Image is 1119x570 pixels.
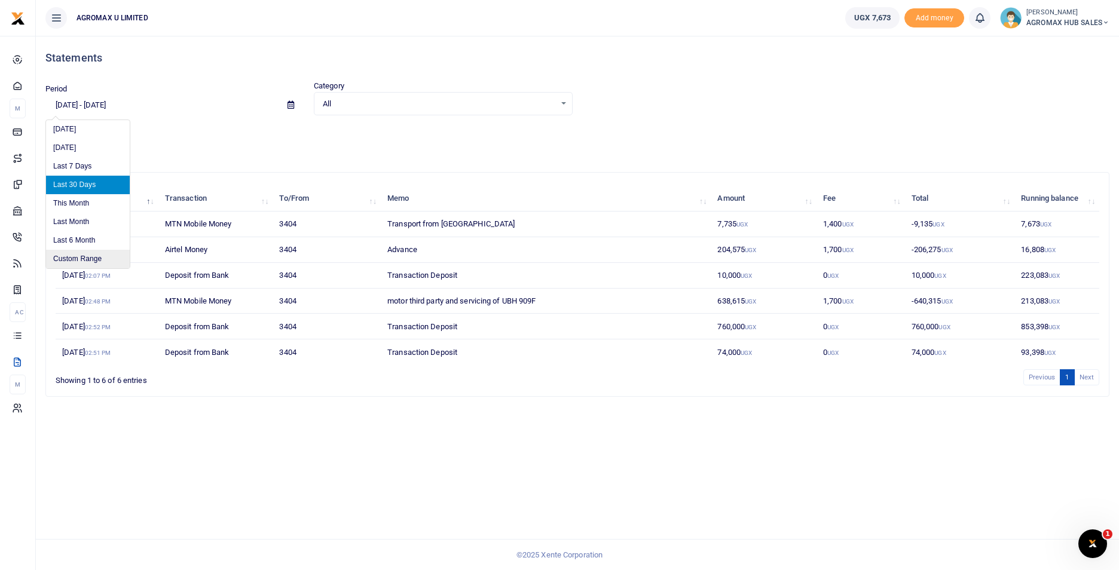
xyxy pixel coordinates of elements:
th: Memo: activate to sort column ascending [381,186,711,212]
li: Toup your wallet [904,8,964,28]
small: UGX [842,298,854,305]
td: 1,400 [817,212,905,237]
th: Fee: activate to sort column ascending [817,186,905,212]
small: UGX [938,324,950,330]
label: Category [314,80,344,92]
td: Transaction Deposit [381,314,711,339]
td: Deposit from Bank [158,314,273,339]
td: 1,700 [817,289,905,314]
small: UGX [934,272,946,279]
td: 1,700 [817,237,905,263]
td: 74,000 [905,339,1015,364]
small: UGX [741,350,752,356]
small: UGX [741,272,752,279]
td: [DATE] [56,339,158,364]
td: 10,000 [905,263,1015,289]
th: Transaction: activate to sort column ascending [158,186,273,212]
small: UGX [1040,221,1051,228]
small: UGX [842,221,854,228]
span: UGX 7,673 [854,12,891,24]
span: All [323,98,555,110]
a: logo-small logo-large logo-large [11,13,25,22]
li: Last 6 Month [46,231,130,250]
th: Running balance: activate to sort column ascending [1014,186,1099,212]
small: UGX [1044,350,1056,356]
a: Add money [904,13,964,22]
span: AGROMAX U LIMITED [72,13,153,23]
a: profile-user [PERSON_NAME] AGROMAX HUB SALES [1000,7,1109,29]
small: UGX [842,247,854,253]
td: [DATE] [56,263,158,289]
small: UGX [932,221,944,228]
small: UGX [745,324,756,330]
small: 02:52 PM [85,324,111,330]
li: Custom Range [46,250,130,268]
td: 3404 [273,212,381,237]
small: UGX [941,298,953,305]
td: -206,275 [905,237,1015,263]
small: 02:48 PM [85,298,111,305]
label: Period [45,83,68,95]
span: AGROMAX HUB SALES [1026,17,1109,28]
li: Last Month [46,213,130,231]
td: 10,000 [711,263,817,289]
td: 3404 [273,263,381,289]
small: UGX [827,272,839,279]
td: motor third party and servicing of UBH 909F [381,289,711,314]
small: UGX [1048,324,1060,330]
td: 7,735 [711,212,817,237]
td: Airtel Money [158,237,273,263]
td: 3404 [273,237,381,263]
li: Last 30 Days [46,176,130,194]
td: 223,083 [1014,263,1099,289]
th: Amount: activate to sort column ascending [711,186,817,212]
td: 3404 [273,289,381,314]
li: Last 7 Days [46,157,130,176]
p: Download [45,130,1109,142]
td: -9,135 [905,212,1015,237]
td: MTN Mobile Money [158,289,273,314]
small: UGX [827,324,839,330]
td: 74,000 [711,339,817,364]
td: MTN Mobile Money [158,212,273,237]
td: 853,398 [1014,314,1099,339]
td: Deposit from Bank [158,339,273,364]
small: 02:51 PM [85,350,111,356]
td: Deposit from Bank [158,263,273,289]
td: 7,673 [1014,212,1099,237]
li: M [10,99,26,118]
small: UGX [1048,298,1060,305]
td: 3404 [273,314,381,339]
li: Ac [10,302,26,322]
span: Add money [904,8,964,28]
small: UGX [1044,247,1056,253]
td: 0 [817,314,905,339]
a: UGX 7,673 [845,7,900,29]
li: M [10,375,26,394]
td: 760,000 [905,314,1015,339]
input: select period [45,95,278,115]
li: [DATE] [46,120,130,139]
td: [DATE] [56,314,158,339]
h4: Statements [45,51,1109,65]
td: Advance [381,237,711,263]
td: Transaction Deposit [381,339,711,364]
small: UGX [745,247,756,253]
td: 760,000 [711,314,817,339]
div: Showing 1 to 6 of 6 entries [56,368,486,387]
iframe: Intercom live chat [1078,529,1107,558]
th: Total: activate to sort column ascending [905,186,1015,212]
img: profile-user [1000,7,1022,29]
td: 213,083 [1014,289,1099,314]
td: 638,615 [711,289,817,314]
li: This Month [46,194,130,213]
td: 3404 [273,339,381,364]
td: 204,575 [711,237,817,263]
small: 02:07 PM [85,272,111,279]
td: -640,315 [905,289,1015,314]
small: [PERSON_NAME] [1026,8,1109,18]
td: 16,808 [1014,237,1099,263]
small: UGX [736,221,748,228]
small: UGX [745,298,756,305]
td: Transport from [GEOGRAPHIC_DATA] [381,212,711,237]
